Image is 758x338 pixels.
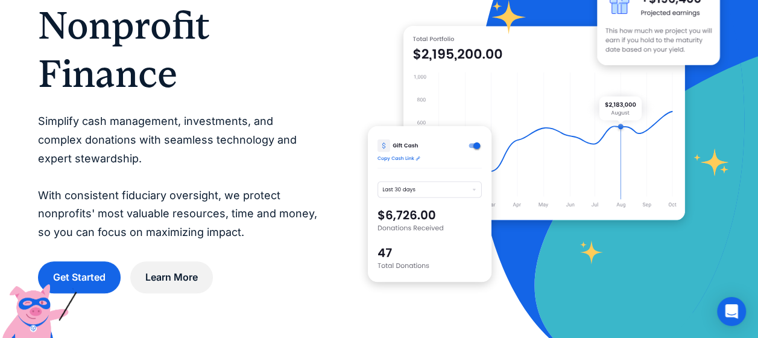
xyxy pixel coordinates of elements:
p: Simplify cash management, investments, and complex donations with seamless technology and expert ... [38,112,320,241]
a: Get Started [38,261,121,293]
a: Learn More [130,261,213,293]
div: Open Intercom Messenger [717,297,746,326]
img: nonprofit donation platform [403,26,685,221]
img: fundraising star [693,148,728,176]
img: donation software for nonprofits [368,126,491,282]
